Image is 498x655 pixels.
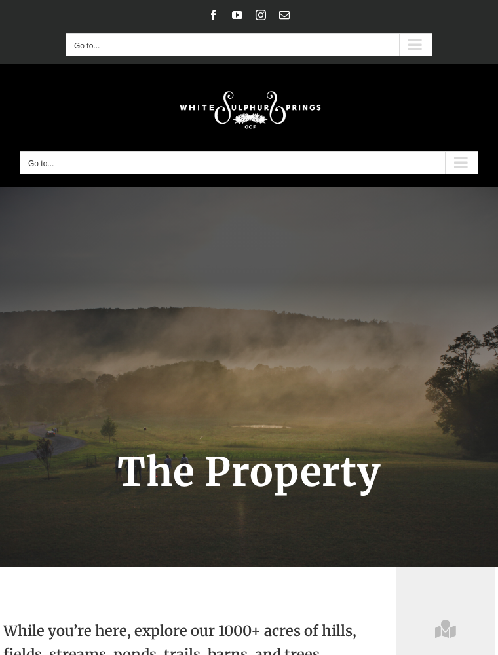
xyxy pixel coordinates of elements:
[208,10,219,20] a: Facebook
[74,41,100,50] span: Go to...
[279,10,290,20] a: Email
[174,77,324,138] img: White Sulphur Springs Logo
[66,33,432,56] button: Go to...
[66,33,432,56] nav: Secondary Mobile Menu
[28,159,54,168] span: Go to...
[117,447,381,496] span: The Property
[20,151,478,174] button: Go to...
[20,151,478,174] nav: Main Menu Mobile
[232,10,242,20] a: YouTube
[256,10,266,20] a: Instagram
